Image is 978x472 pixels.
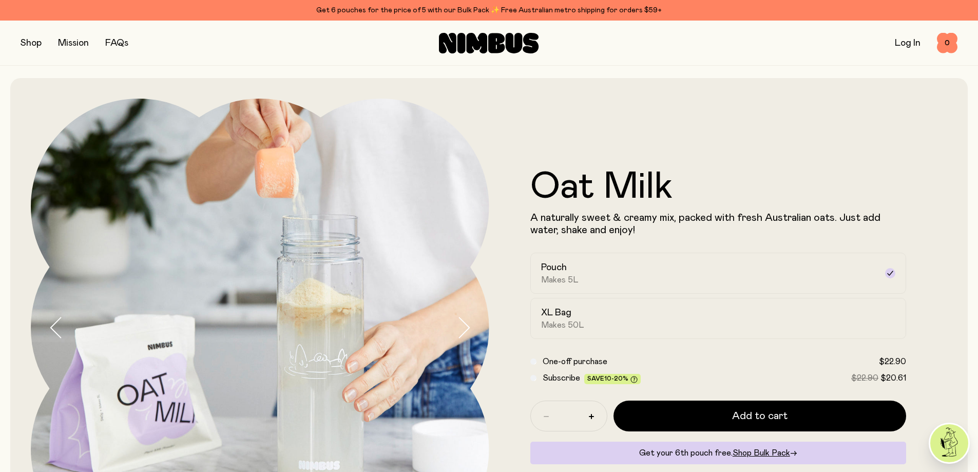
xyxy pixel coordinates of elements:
[58,39,89,48] a: Mission
[613,401,907,431] button: Add to cart
[530,442,907,464] div: Get your 6th pouch free.
[895,39,921,48] a: Log In
[930,424,968,462] img: agent
[937,33,957,53] button: 0
[541,307,571,319] h2: XL Bag
[879,357,906,366] span: $22.90
[880,374,906,382] span: $20.61
[105,39,128,48] a: FAQs
[604,375,628,382] span: 10-20%
[541,275,579,285] span: Makes 5L
[851,374,878,382] span: $22.90
[543,357,607,366] span: One-off purchase
[541,320,584,330] span: Makes 50L
[21,4,957,16] div: Get 6 pouches for the price of 5 with our Bulk Pack ✨ Free Australian metro shipping for orders $59+
[733,449,790,457] span: Shop Bulk Pack
[541,261,567,274] h2: Pouch
[732,409,788,423] span: Add to cart
[587,375,638,383] span: Save
[733,449,797,457] a: Shop Bulk Pack→
[530,168,907,205] h1: Oat Milk
[543,374,580,382] span: Subscribe
[530,212,907,236] p: A naturally sweet & creamy mix, packed with fresh Australian oats. Just add water, shake and enjoy!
